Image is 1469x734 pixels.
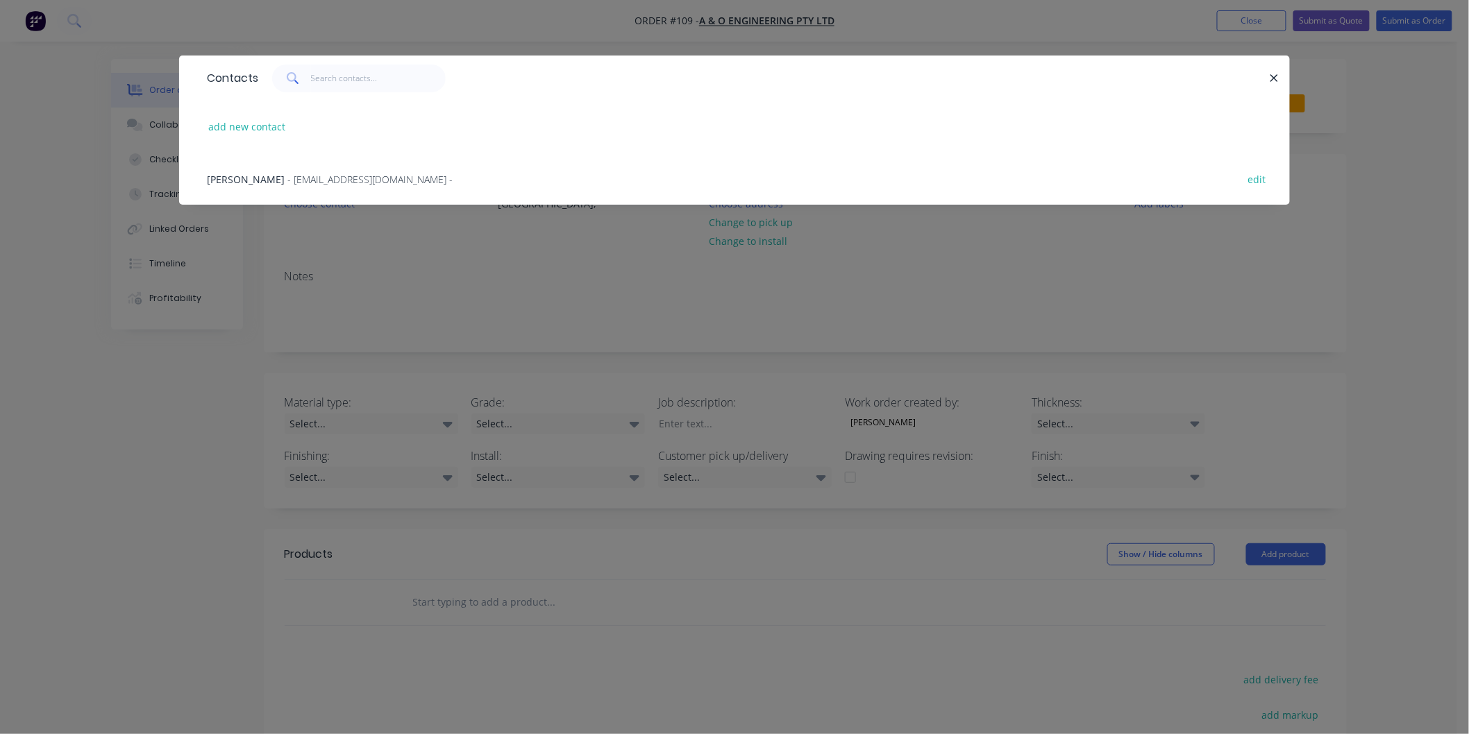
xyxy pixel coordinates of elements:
input: Search contacts... [311,65,446,92]
span: - [EMAIL_ADDRESS][DOMAIN_NAME] - [287,173,453,186]
button: edit [1241,169,1273,188]
button: add new contact [201,117,293,136]
span: [PERSON_NAME] [207,173,285,186]
div: Contacts [200,56,258,101]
